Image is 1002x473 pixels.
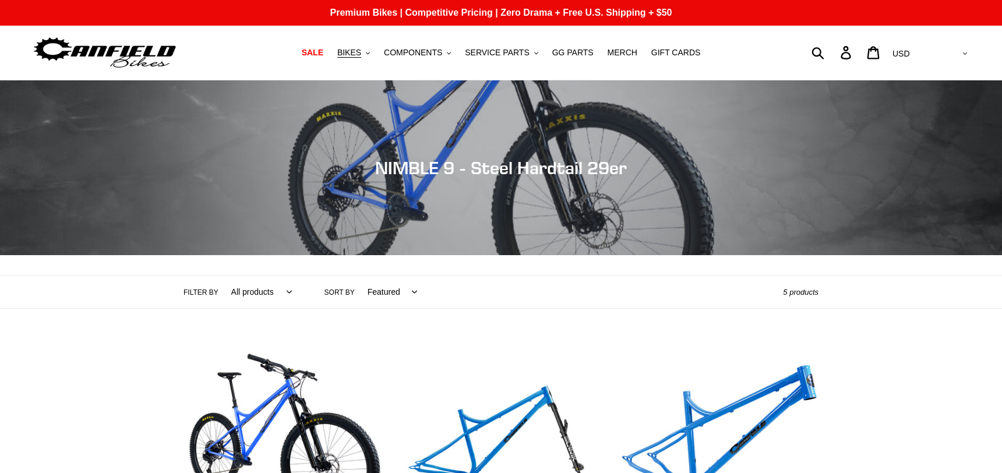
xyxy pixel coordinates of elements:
span: SALE [302,48,323,58]
span: 5 products [783,288,818,296]
label: Sort by [324,287,355,298]
label: Filter by [184,287,218,298]
span: GIFT CARDS [651,48,701,58]
span: MERCH [608,48,637,58]
a: SALE [296,45,329,61]
a: MERCH [602,45,643,61]
a: GIFT CARDS [645,45,707,61]
span: BIKES [337,48,361,58]
button: SERVICE PARTS [459,45,544,61]
span: COMPONENTS [384,48,442,58]
input: Search [818,40,848,65]
span: NIMBLE 9 - Steel Hardtail 29er [375,157,627,178]
button: BIKES [331,45,376,61]
span: SERVICE PARTS [465,48,529,58]
button: COMPONENTS [378,45,457,61]
span: GG PARTS [552,48,594,58]
img: Canfield Bikes [32,34,178,71]
a: GG PARTS [546,45,599,61]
